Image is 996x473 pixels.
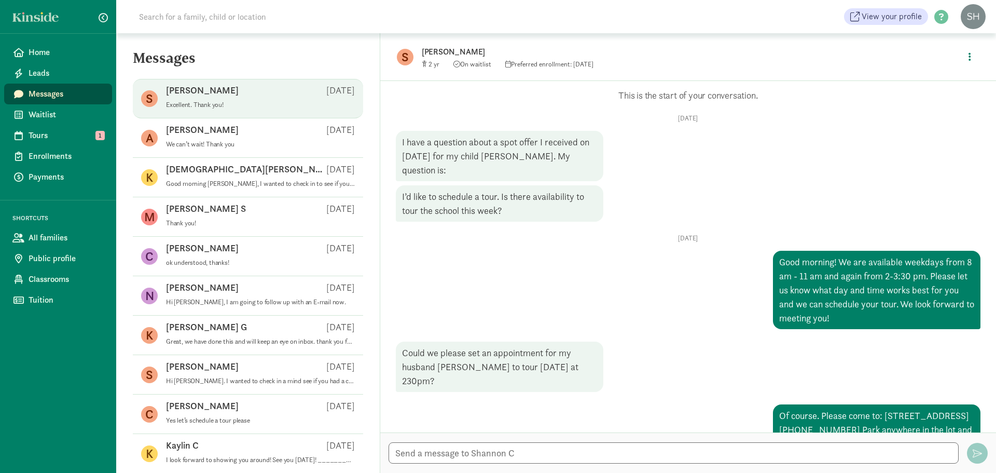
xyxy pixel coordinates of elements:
p: Thank you! [166,219,355,227]
a: Tuition [4,290,112,310]
span: 1 [95,131,105,140]
span: Tours [29,129,104,142]
p: [PERSON_NAME] [166,360,239,373]
p: Hi [PERSON_NAME], I am going to follow up with an E-mail now. [166,298,355,306]
p: Good morning [PERSON_NAME], I wanted to check in to see if you were hoping to enroll Ford? Or if ... [166,180,355,188]
span: Preferred enrollment: [DATE] [505,60,593,69]
figure: S [397,49,413,65]
p: [PERSON_NAME] S [166,202,246,215]
p: [DATE] [396,234,980,242]
span: Enrollments [29,150,104,163]
p: [PERSON_NAME] [166,400,239,412]
p: Hi [PERSON_NAME]. I wanted to check in a mind see if you had a chance to look over our infant pos... [166,377,355,385]
span: Waitlist [29,109,104,121]
figure: S [141,367,158,383]
span: Home [29,46,104,59]
p: [DATE] [326,124,355,136]
a: View your profile [844,8,928,25]
a: Public profile [4,248,112,269]
p: [DEMOGRAPHIC_DATA][PERSON_NAME] [166,163,326,175]
p: [DATE] [326,321,355,333]
span: 2 [428,60,439,69]
p: [PERSON_NAME] G [166,321,247,333]
figure: K [141,169,158,186]
p: This is the start of your conversation. [396,89,980,102]
figure: N [141,288,158,304]
p: Yes let’s schedule a tour please [166,416,355,425]
span: All families [29,232,104,244]
a: All families [4,227,112,248]
div: Could we please set an appointment for my husband [PERSON_NAME] to tour [DATE] at 230pm? [396,342,603,392]
a: Messages [4,84,112,104]
p: [DATE] [326,202,355,215]
span: Public profile [29,252,104,265]
a: Tours 1 [4,125,112,146]
p: [DATE] [326,439,355,452]
figure: C [141,248,158,265]
span: Leads [29,67,104,79]
span: Payments [29,171,104,183]
div: I have a question about a spot offer I received on [DATE] for my child [PERSON_NAME]. My question... [396,131,603,181]
figure: S [141,90,158,107]
p: [DATE] [326,163,355,175]
p: ok understood, thanks! [166,259,355,267]
p: Excellent. Thank you! [166,101,355,109]
p: [PERSON_NAME] [166,124,239,136]
p: I look forward to showing you around! See you [DATE]! ________________________________ From: Kins... [166,456,355,464]
a: Home [4,42,112,63]
p: [DATE] [326,400,355,412]
p: [PERSON_NAME] [422,45,749,59]
figure: K [141,327,158,344]
p: [PERSON_NAME] [166,281,239,294]
p: [DATE] [396,114,980,123]
a: Classrooms [4,269,112,290]
a: Waitlist [4,104,112,125]
p: [DATE] [326,84,355,97]
h5: Messages [116,50,380,75]
span: Tuition [29,294,104,306]
span: On waitlist [453,60,491,69]
figure: A [141,130,158,146]
p: [PERSON_NAME] [166,242,239,254]
figure: M [141,209,158,225]
figure: K [141,445,158,462]
span: Messages [29,88,104,100]
p: We can’t wait! Thank you [166,140,355,148]
p: Great, we have done this and will keep an eye on inbox. thank you for your help [166,337,355,346]
figure: C [141,406,158,423]
p: [DATE] [326,242,355,254]
a: Payments [4,167,112,187]
p: [PERSON_NAME] [166,84,239,97]
p: Kaylin C [166,439,199,452]
div: I’d like to schedule a tour. Is there availability to tour the school this week? [396,185,603,222]
div: Good morning! We are available weekdays from 8 am - 11 am and again from 2-3:30 pm. Please let us... [773,251,980,329]
p: [DATE] [326,360,355,373]
a: Leads [4,63,112,84]
a: Enrollments [4,146,112,167]
p: [DATE] [326,281,355,294]
span: Classrooms [29,273,104,286]
span: View your profile [862,10,922,23]
input: Search for a family, child or location [133,6,424,27]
